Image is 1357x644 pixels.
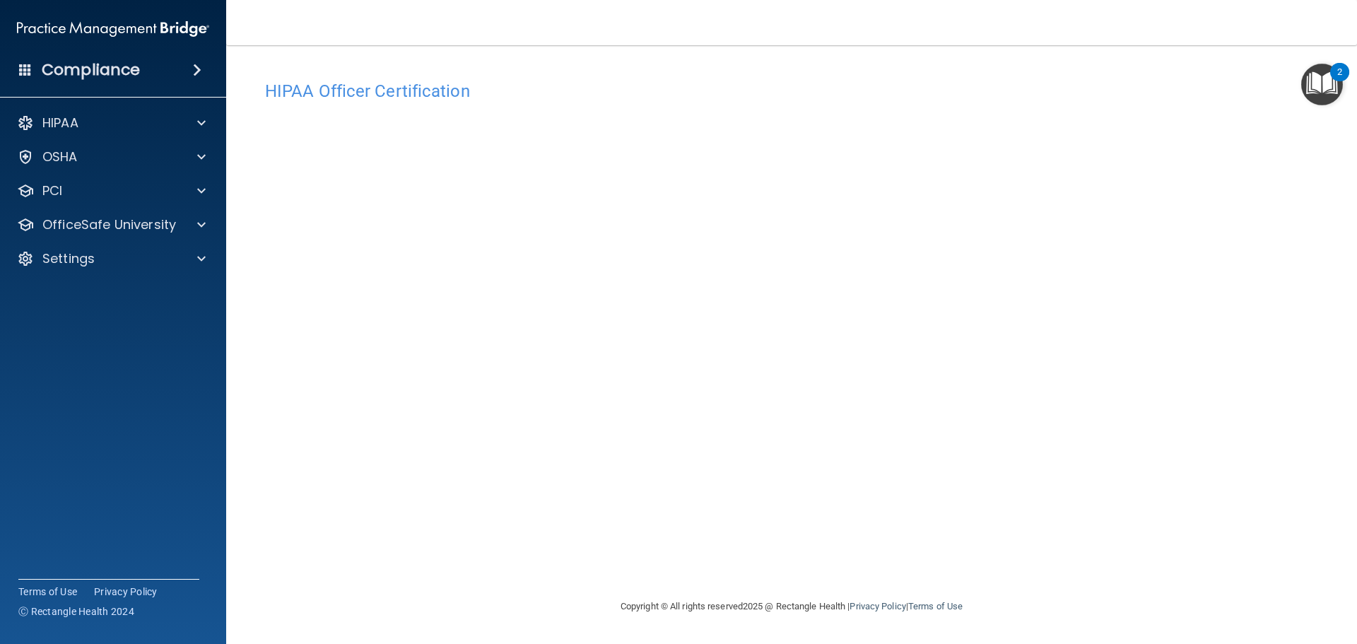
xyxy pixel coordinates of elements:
img: PMB logo [17,15,209,43]
p: PCI [42,182,62,199]
a: OSHA [17,148,206,165]
a: Privacy Policy [94,585,158,599]
p: OSHA [42,148,78,165]
h4: HIPAA Officer Certification [265,82,1318,100]
a: Settings [17,250,206,267]
button: Open Resource Center, 2 new notifications [1301,64,1343,105]
p: OfficeSafe University [42,216,176,233]
p: HIPAA [42,115,78,131]
a: OfficeSafe University [17,216,206,233]
div: 2 [1337,72,1342,90]
h4: Compliance [42,60,140,80]
a: Terms of Use [908,601,963,611]
iframe: Drift Widget Chat Controller [1112,544,1340,600]
div: Copyright © All rights reserved 2025 @ Rectangle Health | | [534,584,1050,629]
iframe: hipaa-training [265,108,1318,568]
a: Privacy Policy [850,601,905,611]
p: Settings [42,250,95,267]
a: Terms of Use [18,585,77,599]
a: PCI [17,182,206,199]
span: Ⓒ Rectangle Health 2024 [18,604,134,619]
a: HIPAA [17,115,206,131]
